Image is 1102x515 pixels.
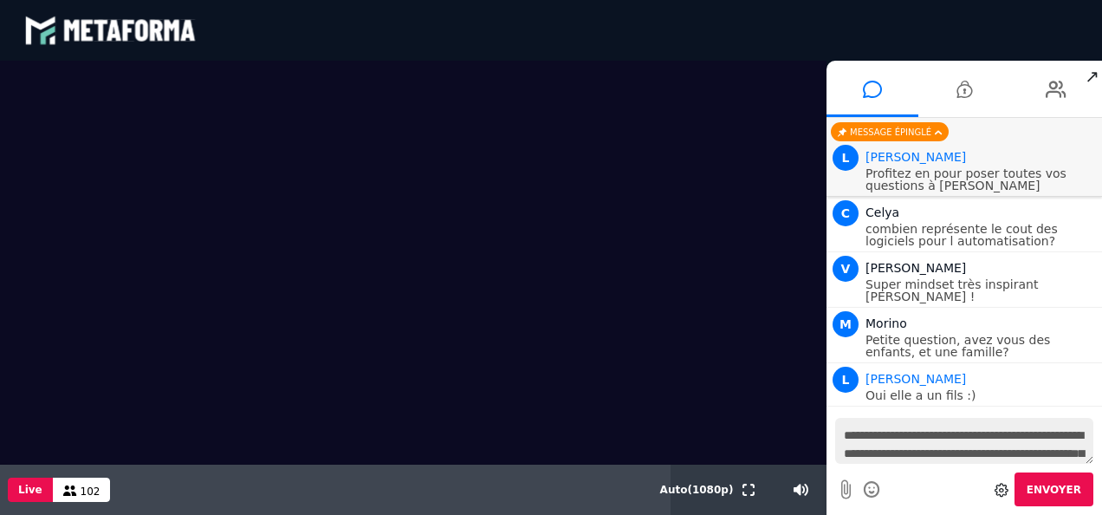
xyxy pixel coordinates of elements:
[657,465,737,515] button: Auto(1080p)
[1027,484,1081,496] span: Envoyer
[833,311,859,337] span: M
[865,167,1098,192] p: Profitez en pour poser toutes vos questions à [PERSON_NAME]
[833,256,859,282] span: V
[833,367,859,393] span: L
[831,122,949,141] div: Message épinglé
[1082,61,1102,92] span: ↗
[865,278,1098,303] p: Super mindset très inspirant [PERSON_NAME] !
[865,223,1098,247] p: combien représente le cout des logiciels pour l automatisation?
[865,334,1098,358] p: Petite question, avez vous des enfants, et une famille?
[865,372,966,386] span: Animateur
[660,484,734,496] span: Auto ( 1080 p)
[865,261,966,275] span: [PERSON_NAME]
[865,150,966,164] span: Animateur
[81,486,100,498] span: 102
[8,478,53,502] button: Live
[1014,473,1093,506] button: Envoyer
[833,145,859,171] span: L
[833,200,859,226] span: C
[865,316,907,330] span: Morino
[865,389,1098,401] p: Oui elle a un fils :)
[865,205,899,219] span: Celya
